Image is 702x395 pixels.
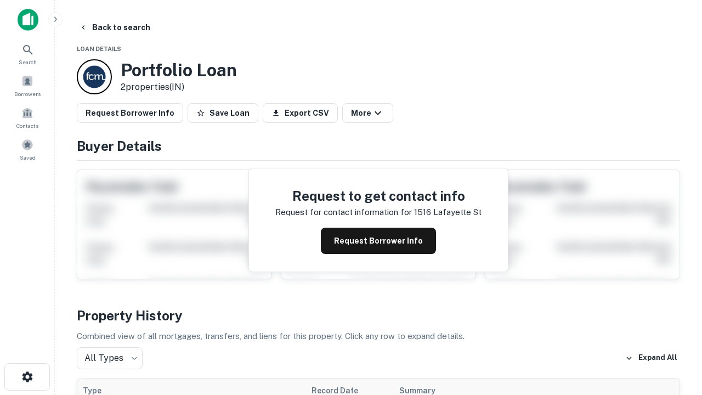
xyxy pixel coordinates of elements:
h4: Property History [77,306,680,325]
button: Back to search [75,18,155,37]
h4: Buyer Details [77,136,680,156]
span: Borrowers [14,89,41,98]
div: All Types [77,347,143,369]
button: More [342,103,393,123]
a: Borrowers [3,71,52,100]
img: capitalize-icon.png [18,9,38,31]
p: Combined view of all mortgages, transfers, and liens for this property. Click any row to expand d... [77,330,680,343]
p: Request for contact information for [275,206,412,219]
button: Request Borrower Info [321,228,436,254]
span: Saved [20,153,36,162]
span: Loan Details [77,46,121,52]
button: Export CSV [263,103,338,123]
a: Search [3,39,52,69]
a: Saved [3,134,52,164]
p: 1516 lafayette st [414,206,482,219]
iframe: Chat Widget [647,272,702,325]
a: Contacts [3,103,52,132]
button: Expand All [622,350,680,366]
button: Request Borrower Info [77,103,183,123]
p: 2 properties (IN) [121,81,237,94]
button: Save Loan [188,103,258,123]
h3: Portfolio Loan [121,60,237,81]
h4: Request to get contact info [275,186,482,206]
span: Contacts [16,121,38,130]
span: Search [19,58,37,66]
